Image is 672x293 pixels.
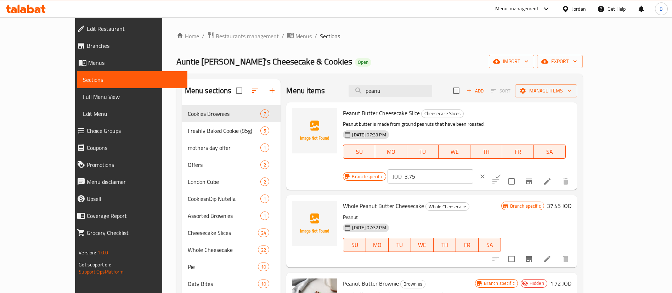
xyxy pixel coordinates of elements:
[495,57,529,66] span: import
[401,280,425,288] span: Brownies
[405,169,473,184] input: Please enter price
[188,109,261,118] div: Cookies Brownies
[71,207,187,224] a: Coverage Report
[490,169,506,184] button: ok
[349,131,389,138] span: [DATE] 07:33 PM
[436,240,453,250] span: TH
[71,37,187,54] a: Branches
[188,195,261,203] div: CookiesnDip Nutella
[79,260,111,269] span: Get support on:
[489,55,534,68] button: import
[315,32,317,40] li: /
[439,145,470,159] button: WE
[260,109,269,118] div: items
[464,85,486,96] span: Add item
[258,229,269,237] div: items
[410,147,436,157] span: TU
[188,212,261,220] span: Assorted Brownies
[260,195,269,203] div: items
[378,147,404,157] span: MO
[261,196,269,202] span: 1
[182,258,281,275] div: Pie10
[481,280,518,287] span: Branch specific
[188,126,261,135] span: Freshly Baked Cookie (85g)
[292,108,337,153] img: Peanut Butter Cheesecake Slice
[258,230,269,236] span: 24
[260,160,269,169] div: items
[83,75,182,84] span: Sections
[258,281,269,287] span: 10
[286,85,325,96] h2: Menu items
[188,246,258,254] span: Whole Cheesecake
[543,255,552,263] a: Edit menu item
[414,240,431,250] span: WE
[188,229,258,237] div: Cheesecake Slices
[185,85,232,96] h2: Menu sections
[232,83,247,98] span: Select all sections
[207,32,279,41] a: Restaurants management
[287,32,312,41] a: Menus
[557,173,574,190] button: delete
[247,82,264,99] span: Sort sections
[411,238,434,252] button: WE
[261,179,269,185] span: 2
[557,250,574,267] button: delete
[441,147,468,157] span: WE
[188,160,261,169] span: Offers
[77,71,187,88] a: Sections
[87,126,182,135] span: Choice Groups
[182,190,281,207] div: CookiesnDip Nutella1
[182,173,281,190] div: London Cube2
[176,53,352,69] span: Auntie [PERSON_NAME]'s Cheesecake & Cookies
[481,240,498,250] span: SA
[349,173,385,180] span: Branch specific
[71,54,187,71] a: Menus
[505,147,531,157] span: FR
[343,120,565,129] p: Peanut butter is made from ground peanuts that have been roasted.
[258,246,269,254] div: items
[77,88,187,105] a: Full Menu View
[343,278,399,289] span: Peanut Butter Brownie
[71,173,187,190] a: Menu disclaimer
[343,213,501,222] p: Peanut
[261,162,269,168] span: 2
[391,240,408,250] span: TU
[475,169,490,184] button: clear
[176,32,199,40] a: Home
[87,41,182,50] span: Branches
[87,212,182,220] span: Coverage Report
[473,147,499,157] span: TH
[282,32,284,40] li: /
[521,86,571,95] span: Manage items
[527,280,547,287] span: Hidden
[87,178,182,186] span: Menu disclaimer
[543,177,552,186] a: Edit menu item
[71,156,187,173] a: Promotions
[422,109,463,118] span: Cheesecake Slices
[389,238,411,252] button: TU
[97,248,108,257] span: 1.0.0
[87,160,182,169] span: Promotions
[547,201,571,211] h6: 37.45 JOD
[349,85,432,97] input: search
[495,5,539,13] div: Menu-management
[421,109,464,118] div: Cheesecake Slices
[346,147,372,157] span: SU
[449,83,464,98] span: Select section
[182,241,281,258] div: Whole Cheesecake22
[79,248,96,257] span: Version:
[537,147,563,157] span: SA
[343,145,375,159] button: SU
[260,126,269,135] div: items
[258,247,269,253] span: 22
[456,238,479,252] button: FR
[188,178,261,186] div: London Cube
[400,280,425,288] div: Brownies
[216,32,279,40] span: Restaurants management
[550,278,571,288] h6: 1.72 JOD
[355,59,371,65] span: Open
[261,213,269,219] span: 1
